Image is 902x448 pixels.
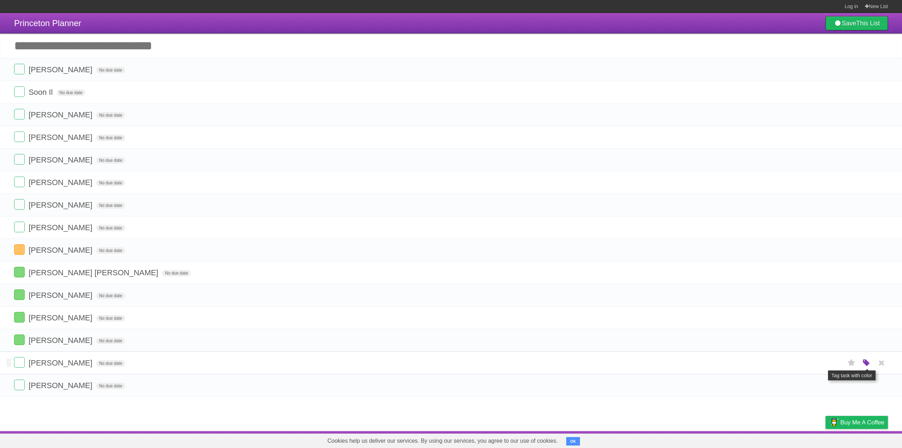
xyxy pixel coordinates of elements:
[29,65,94,74] span: [PERSON_NAME]
[826,416,888,429] a: Buy me a coffee
[844,433,888,446] a: Suggest a feature
[29,178,94,187] span: [PERSON_NAME]
[732,433,747,446] a: About
[96,338,125,344] span: No due date
[29,336,94,345] span: [PERSON_NAME]
[755,433,784,446] a: Developers
[845,357,858,369] label: Star task
[792,433,808,446] a: Terms
[96,157,125,164] span: No due date
[96,360,125,367] span: No due date
[856,20,880,27] b: This List
[29,268,160,277] span: [PERSON_NAME] [PERSON_NAME]
[29,223,94,232] span: [PERSON_NAME]
[14,380,25,390] label: Done
[96,135,125,141] span: No due date
[829,416,839,428] img: Buy me a coffee
[14,109,25,119] label: Done
[14,244,25,255] label: Done
[14,131,25,142] label: Done
[816,433,835,446] a: Privacy
[14,357,25,368] label: Done
[320,434,565,448] span: Cookies help us deliver our services. By using our services, you agree to our use of cookies.
[29,133,94,142] span: [PERSON_NAME]
[14,199,25,210] label: Done
[96,383,125,389] span: No due date
[29,381,94,390] span: [PERSON_NAME]
[14,312,25,323] label: Done
[96,293,125,299] span: No due date
[96,112,125,118] span: No due date
[14,18,81,28] span: Princeton Planner
[57,90,85,96] span: No due date
[29,291,94,300] span: [PERSON_NAME]
[14,64,25,74] label: Done
[840,416,884,429] span: Buy me a coffee
[29,313,94,322] span: [PERSON_NAME]
[566,437,580,446] button: OK
[14,222,25,232] label: Done
[14,267,25,277] label: Done
[96,247,125,254] span: No due date
[29,155,94,164] span: [PERSON_NAME]
[29,246,94,254] span: [PERSON_NAME]
[826,16,888,30] a: SaveThis List
[96,180,125,186] span: No due date
[96,225,125,231] span: No due date
[96,202,125,209] span: No due date
[29,201,94,209] span: [PERSON_NAME]
[29,88,55,97] span: Soon Il
[96,67,125,73] span: No due date
[14,86,25,97] label: Done
[14,289,25,300] label: Done
[14,177,25,187] label: Done
[14,335,25,345] label: Done
[96,315,125,321] span: No due date
[14,154,25,165] label: Done
[29,358,94,367] span: [PERSON_NAME]
[162,270,191,276] span: No due date
[29,110,94,119] span: [PERSON_NAME]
